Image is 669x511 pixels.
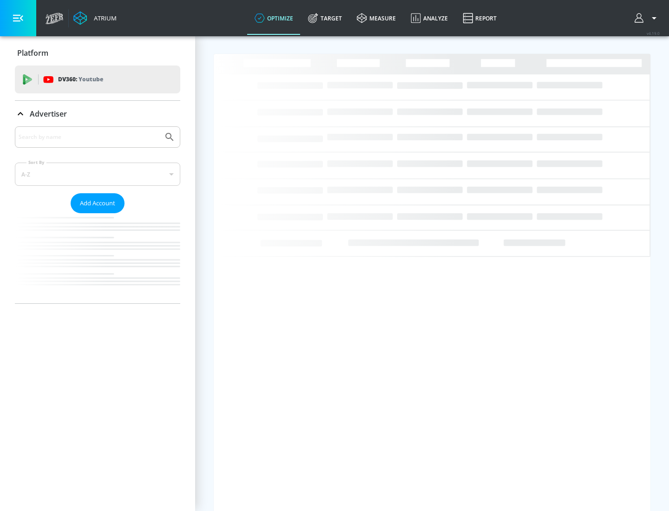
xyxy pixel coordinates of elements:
[455,1,504,35] a: Report
[15,66,180,93] div: DV360: Youtube
[90,14,117,22] div: Atrium
[647,31,660,36] span: v 4.19.0
[17,48,48,58] p: Platform
[15,213,180,303] nav: list of Advertiser
[15,101,180,127] div: Advertiser
[403,1,455,35] a: Analyze
[26,159,46,165] label: Sort By
[301,1,349,35] a: Target
[58,74,103,85] p: DV360:
[19,131,159,143] input: Search by name
[73,11,117,25] a: Atrium
[79,74,103,84] p: Youtube
[349,1,403,35] a: measure
[15,163,180,186] div: A-Z
[247,1,301,35] a: optimize
[71,193,125,213] button: Add Account
[15,40,180,66] div: Platform
[15,126,180,303] div: Advertiser
[80,198,115,209] span: Add Account
[30,109,67,119] p: Advertiser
